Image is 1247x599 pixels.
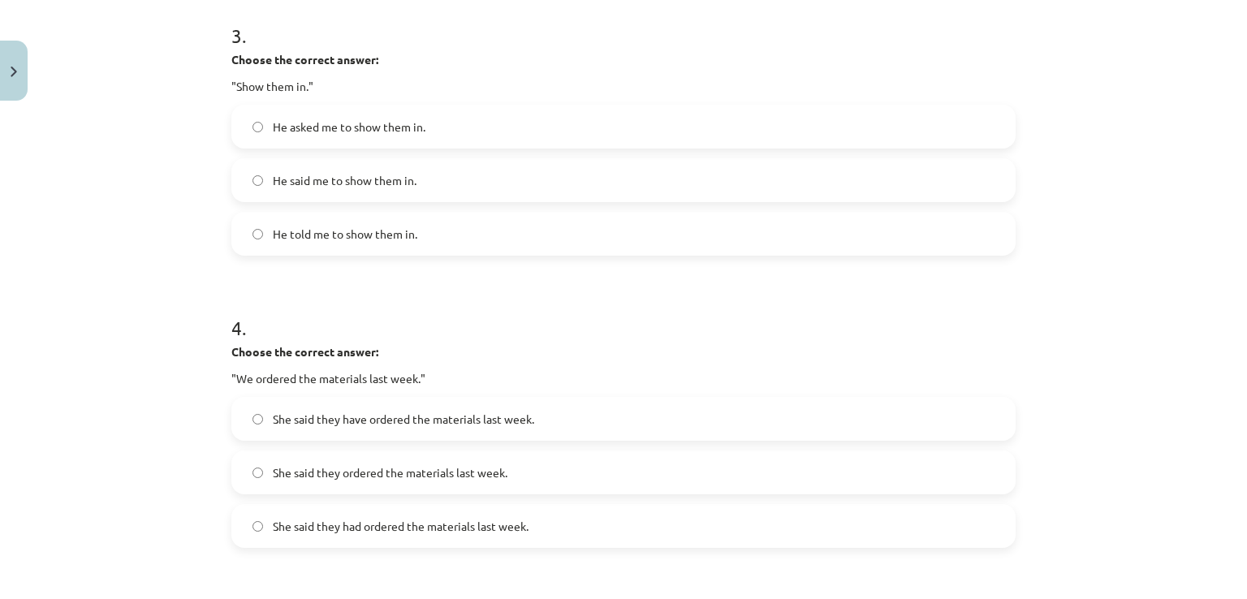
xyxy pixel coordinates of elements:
img: icon-close-lesson-0947bae3869378f0d4975bcd49f059093ad1ed9edebbc8119c70593378902aed.svg [11,67,17,77]
span: She said they had ordered the materials last week. [273,518,529,535]
input: She said they had ordered the materials last week. [252,521,263,532]
p: "Show them in." [231,78,1016,95]
input: He asked me to show them in. [252,122,263,132]
span: She said they ordered the materials last week. [273,464,507,481]
input: She said they ordered the materials last week. [252,468,263,478]
strong: Choose the correct answer: [231,344,378,359]
span: He asked me to show them in. [273,119,425,136]
h1: 4 . [231,288,1016,338]
input: He told me to show them in. [252,229,263,239]
p: "We ordered the materials last week." [231,370,1016,387]
span: He told me to show them in. [273,226,417,243]
span: He said me to show them in. [273,172,416,189]
input: He said me to show them in. [252,175,263,186]
strong: Choose the correct answer: [231,52,378,67]
span: She said they have ordered the materials last week. [273,411,534,428]
input: She said they have ordered the materials last week. [252,414,263,424]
